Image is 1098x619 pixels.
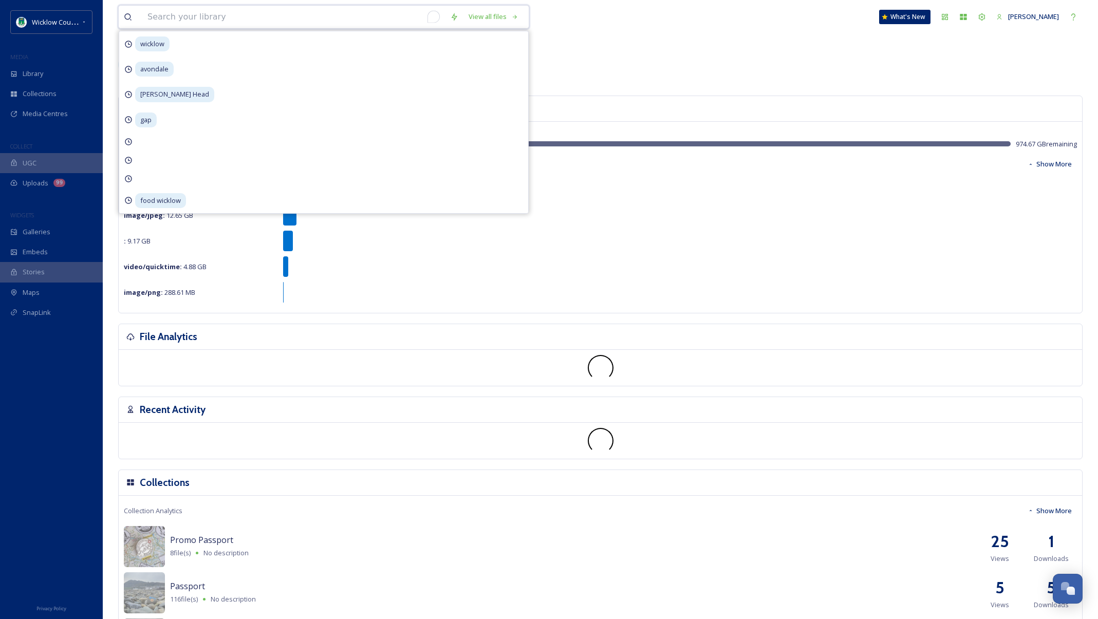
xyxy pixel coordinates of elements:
[1047,575,1056,600] h2: 5
[23,178,48,188] span: Uploads
[32,17,104,27] span: Wicklow County Council
[991,600,1009,610] span: Views
[23,89,57,99] span: Collections
[10,53,28,61] span: MEDIA
[135,62,174,77] span: avondale
[140,475,190,490] h3: Collections
[23,69,43,79] span: Library
[10,211,34,219] span: WIDGETS
[23,158,36,168] span: UGC
[23,308,51,317] span: SnapLink
[135,36,170,51] span: wicklow
[16,17,27,27] img: download%20(9).png
[23,247,48,257] span: Embeds
[991,529,1009,554] h2: 25
[36,602,66,614] a: Privacy Policy
[23,288,40,297] span: Maps
[140,402,206,417] h3: Recent Activity
[124,262,207,271] span: 4.88 GB
[23,267,45,277] span: Stories
[995,575,1004,600] h2: 5
[124,506,182,516] span: Collection Analytics
[1022,154,1077,174] button: Show More
[1016,139,1077,149] span: 974.67 GB remaining
[124,211,193,220] span: 12.65 GB
[1053,574,1083,604] button: Open Chat
[23,109,68,119] span: Media Centres
[170,548,191,558] span: 8 file(s)
[1048,529,1054,554] h2: 1
[1022,501,1077,521] button: Show More
[203,548,249,557] span: No description
[124,572,165,613] img: 20240308_094606.jpg
[124,236,126,246] strong: :
[142,6,445,28] input: To enrich screen reader interactions, please activate Accessibility in Grammarly extension settings
[170,534,233,546] span: Promo Passport
[10,142,32,150] span: COLLECT
[879,10,930,24] a: What's New
[124,236,151,246] span: 9.17 GB
[135,193,186,208] span: food wicklow
[170,580,205,592] span: Passport
[463,7,524,27] a: View all files
[124,526,165,567] img: 20221212_160643.jpg
[135,87,214,102] span: [PERSON_NAME] Head
[1034,600,1069,610] span: Downloads
[991,7,1064,27] a: [PERSON_NAME]
[23,227,50,237] span: Galleries
[124,288,195,297] span: 288.61 MB
[211,594,256,604] span: No description
[135,112,157,127] span: gap
[124,262,182,271] strong: video/quicktime :
[124,211,165,220] strong: image/jpeg :
[53,179,65,187] div: 99
[36,605,66,612] span: Privacy Policy
[1034,554,1069,564] span: Downloads
[991,554,1009,564] span: Views
[170,594,198,604] span: 116 file(s)
[124,288,163,297] strong: image/png :
[1008,12,1059,21] span: [PERSON_NAME]
[140,329,197,344] h3: File Analytics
